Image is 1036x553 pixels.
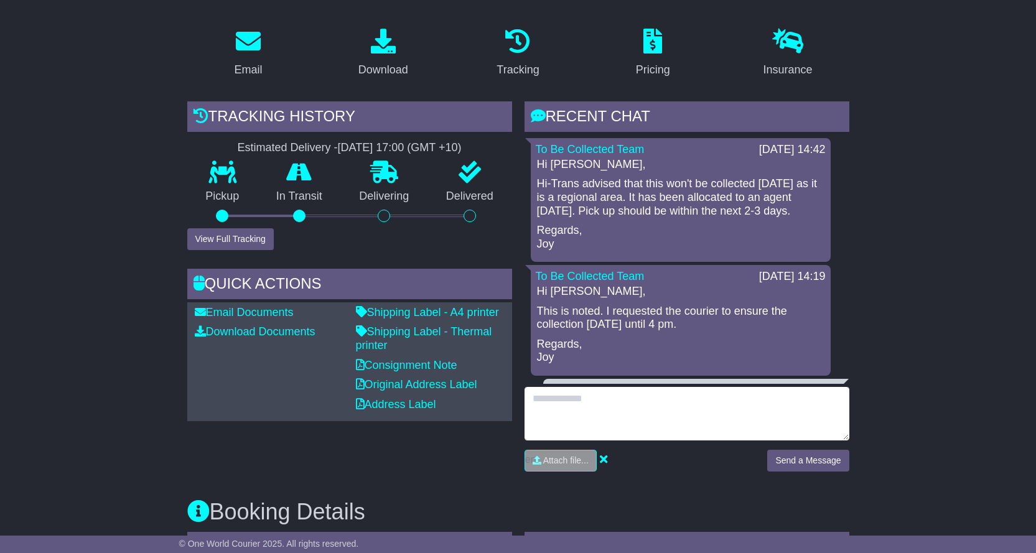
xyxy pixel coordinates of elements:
a: Email Documents [195,306,294,318]
button: Send a Message [767,450,849,472]
a: Download Documents [195,325,315,338]
a: Tracking [488,24,547,83]
a: To Be Collected Team [536,270,645,282]
a: Download [350,24,416,83]
div: Estimated Delivery - [187,141,512,155]
div: Download [358,62,408,78]
a: Email [226,24,270,83]
a: Insurance [755,24,821,83]
a: Address Label [356,398,436,411]
p: Hi [PERSON_NAME], [537,158,824,172]
div: Email [234,62,262,78]
a: Shipping Label - A4 printer [356,306,499,318]
a: Pricing [628,24,678,83]
div: [DATE] 14:19 [759,270,826,284]
a: Original Address Label [356,378,477,391]
div: [DATE] 14:42 [759,143,826,157]
h3: Booking Details [187,500,849,524]
p: Hi [PERSON_NAME], [537,285,824,299]
button: View Full Tracking [187,228,274,250]
div: Tracking [497,62,539,78]
div: Tracking history [187,101,512,135]
span: © One World Courier 2025. All rights reserved. [179,539,359,549]
div: Quick Actions [187,269,512,302]
div: [DATE] 14:14 [772,384,838,397]
p: Pickup [187,190,258,203]
p: Regards, Joy [537,224,824,251]
p: In Transit [258,190,341,203]
a: To Be Collected Team [536,143,645,156]
p: Regards, Joy [537,338,824,365]
p: Hi-Trans advised that this won't be collected [DATE] as it is a regional area. It has been alloca... [537,177,824,218]
div: [DATE] 17:00 (GMT +10) [338,141,462,155]
a: Consignment Note [356,359,457,371]
a: [PERSON_NAME] [548,384,640,396]
a: Shipping Label - Thermal printer [356,325,492,351]
p: Delivered [427,190,512,203]
p: This is noted. I requested the courier to ensure the collection [DATE] until 4 pm. [537,305,824,332]
div: Pricing [636,62,670,78]
p: Delivering [341,190,428,203]
div: RECENT CHAT [525,101,849,135]
div: Insurance [763,62,813,78]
